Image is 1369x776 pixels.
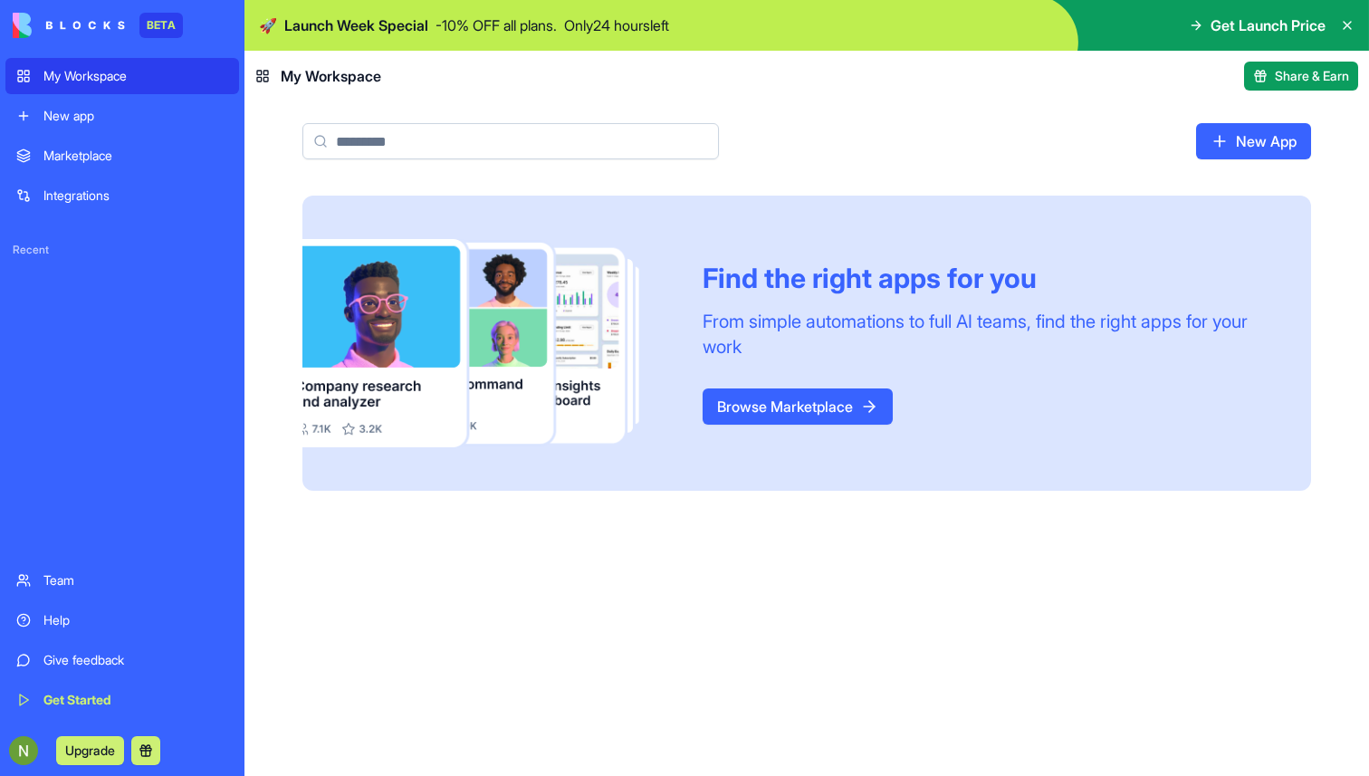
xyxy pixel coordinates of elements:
img: ACg8ocJd-aovskpaOrMdWdnssmdGc9aDTLMfbDe5E_qUIAhqS8vtWA=s96-c [9,736,38,765]
div: Get Started [43,691,228,709]
a: Upgrade [56,741,124,759]
a: BETA [13,13,183,38]
span: Get Launch Price [1211,14,1326,36]
a: Give feedback [5,642,239,678]
a: Team [5,562,239,599]
a: Marketplace [5,138,239,174]
div: New app [43,107,228,125]
div: From simple automations to full AI teams, find the right apps for your work [703,309,1268,359]
span: My Workspace [281,65,381,87]
img: Frame_181_egmpey.png [302,239,674,447]
div: BETA [139,13,183,38]
a: New app [5,98,239,134]
button: Upgrade [56,736,124,765]
a: Browse Marketplace [703,388,893,425]
div: Help [43,611,228,629]
span: 🚀 [259,14,277,36]
a: New App [1196,123,1311,159]
div: Integrations [43,187,228,205]
p: Only 24 hours left [564,14,669,36]
a: Help [5,602,239,638]
div: Find the right apps for you [703,262,1268,294]
a: Integrations [5,177,239,214]
img: logo [13,13,125,38]
span: Launch Week Special [284,14,428,36]
button: Share & Earn [1244,62,1358,91]
a: My Workspace [5,58,239,94]
p: - 10 % OFF all plans. [436,14,557,36]
span: Recent [5,243,239,257]
a: Get Started [5,682,239,718]
div: Give feedback [43,651,228,669]
div: My Workspace [43,67,228,85]
div: Team [43,571,228,589]
span: Share & Earn [1275,67,1349,85]
div: Marketplace [43,147,228,165]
